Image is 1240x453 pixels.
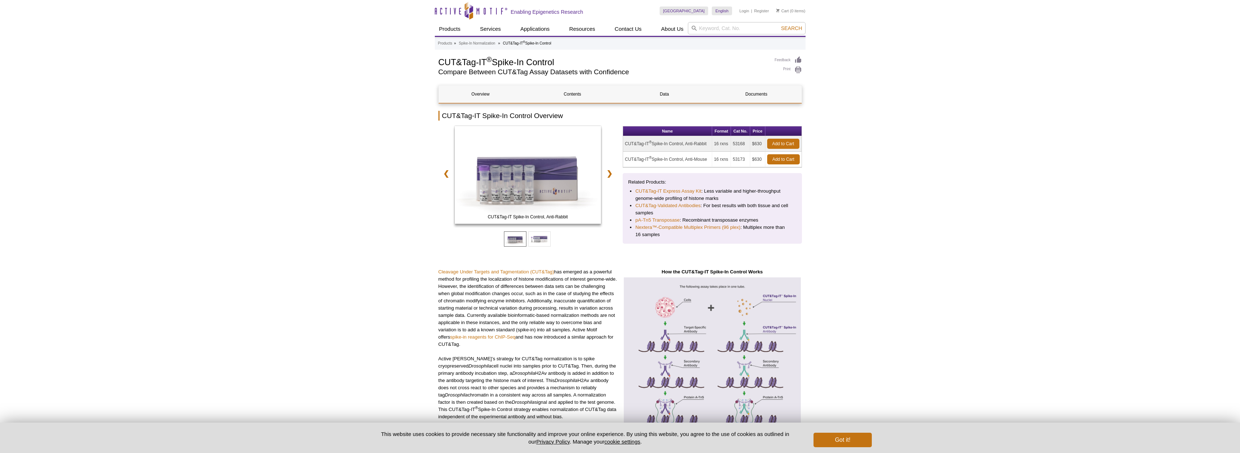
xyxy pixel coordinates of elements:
[503,41,551,45] li: CUT&Tag-IT Spike-In Control
[649,156,652,160] sup: ®
[814,433,871,447] button: Got it!
[635,224,740,231] a: Nextera™-Compatible Multiplex Primers (96 plex)
[635,188,701,195] a: CUT&Tag-IT Express Assay Kit
[531,85,614,103] a: Contents
[767,139,799,149] a: Add to Cart
[523,40,525,44] sup: ®
[754,8,769,13] a: Register
[623,152,712,167] td: CUT&Tag-IT Spike-In Control, Anti-Mouse
[516,22,554,36] a: Applications
[623,85,706,103] a: Data
[512,370,535,376] em: Drosophila
[750,152,765,167] td: $630
[487,55,492,63] sup: ®
[657,22,688,36] a: About Us
[438,56,768,67] h1: CUT&Tag-IT Spike-In Control
[536,439,569,445] a: Privacy Policy
[635,188,789,202] li: : Less variable and higher-throughput genome-wide profiling of histone marks
[649,140,652,144] sup: ®
[712,7,732,15] a: English
[369,430,802,445] p: This website uses cookies to provide necessary site functionality and improve your online experie...
[438,40,452,47] a: Products
[688,22,806,34] input: Keyword, Cat. No.
[512,399,535,405] em: Drosophila
[565,22,600,36] a: Resources
[731,126,750,136] th: Cat No.
[445,392,468,398] em: Drosophila
[455,126,601,226] a: CUT&Tag-IT Spike-In Control, Anti-Mouse
[750,126,765,136] th: Price
[776,7,806,15] li: (0 items)
[712,126,731,136] th: Format
[739,8,749,13] a: Login
[438,165,454,182] a: ❮
[635,224,789,238] li: : Multiplex more than 16 samples
[456,213,600,221] span: CUT&Tag-IT Spike-In Control, Anti-Rabbit
[660,7,709,15] a: [GEOGRAPHIC_DATA]
[439,85,522,103] a: Overview
[610,22,646,36] a: Contact Us
[475,405,478,410] sup: ®
[435,22,465,36] a: Products
[767,154,800,164] a: Add to Cart
[511,9,583,15] h2: Enabling Epigenetics Research
[438,269,554,274] a: Cleavage Under Targets and Tagmentation (CUT&Tag)
[635,217,789,224] li: : Recombinant transposase enzymes
[476,22,505,36] a: Services
[662,269,763,274] strong: How the CUT&Tag-IT Spike-In Control Works
[731,136,750,152] td: 53168
[635,217,680,224] a: pA-Tn5 Transposase
[712,152,731,167] td: 16 rxns
[438,69,768,75] h2: Compare Between CUT&Tag Assay Datasets with Confidence
[450,334,515,340] a: spike-in reagents for ChIP-Seq
[775,56,802,64] a: Feedback
[635,202,789,217] li: : For best results with both tissue and cell samples
[455,126,601,224] img: CUT&Tag-IT Spike-In Control, Anti-Rabbit
[628,179,796,186] p: Related Products:
[751,7,752,15] li: |
[635,202,701,209] a: CUT&Tag-Validated Antibodies
[623,126,712,136] th: Name
[468,363,491,369] em: Drosophila
[604,439,640,445] button: cookie settings
[775,66,802,74] a: Print
[779,25,804,32] button: Search
[776,9,779,12] img: Your Cart
[438,111,802,121] h2: CUT&Tag-IT Spike-In Control Overview
[776,8,789,13] a: Cart
[750,136,765,152] td: $630
[438,355,618,420] p: Active [PERSON_NAME]’s strategy for CUT&Tag normalization is to spike cryopreserved cell nuclei i...
[498,41,500,45] li: »
[781,25,802,31] span: Search
[459,40,495,47] a: Spike-In Normalization
[731,152,750,167] td: 53173
[715,85,798,103] a: Documents
[602,165,617,182] a: ❯
[438,268,618,348] p: has emerged as a powerful method for profiling the localization of histone modifications of inter...
[623,136,712,152] td: CUT&Tag-IT Spike-In Control, Anti-Rabbit
[555,378,577,383] em: Drosophila
[454,41,456,45] li: »
[712,136,731,152] td: 16 rxns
